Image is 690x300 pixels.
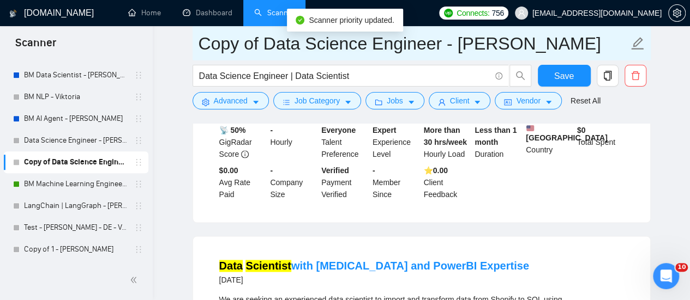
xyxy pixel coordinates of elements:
[24,173,128,195] a: BM Machine Learning Engineer - [PERSON_NAME]
[309,16,394,25] span: Scanner priority updated.
[516,95,540,107] span: Vendor
[134,158,143,167] span: holder
[134,136,143,145] span: holder
[424,166,448,175] b: ⭐️ 0.00
[473,98,481,106] span: caret-down
[24,108,128,130] a: BM AI Agent - [PERSON_NAME]
[9,5,17,22] img: logo
[193,92,269,109] button: settingAdvancedcaret-down
[370,164,422,200] div: Member Since
[407,98,415,106] span: caret-down
[450,95,470,107] span: Client
[24,130,128,151] a: Data Science Engineer - [PERSON_NAME]
[273,92,361,109] button: barsJob Categorycaret-down
[214,95,248,107] span: Advanced
[597,71,618,81] span: copy
[134,93,143,101] span: holder
[24,217,128,238] a: Test - [PERSON_NAME] - DE - Vadym
[134,114,143,123] span: holder
[373,126,397,134] b: Expert
[24,238,128,260] a: Copy of 1 - [PERSON_NAME]
[422,164,473,200] div: Client Feedback
[631,36,645,51] span: edit
[24,195,128,217] a: LangChain | LangGraph - [PERSON_NAME]
[424,126,467,146] b: More than 30 hrs/week
[518,9,525,17] span: user
[538,65,591,87] button: Save
[365,92,424,109] button: folderJobscaret-down
[219,273,529,286] div: [DATE]
[24,64,128,86] a: BM Data Scientist - [PERSON_NAME]
[668,9,686,17] a: setting
[270,166,273,175] b: -
[422,124,473,160] div: Hourly Load
[668,4,686,22] button: setting
[219,166,238,175] b: $0.00
[268,124,319,160] div: Hourly
[597,65,619,87] button: copy
[217,124,268,160] div: GigRadar Score
[295,95,340,107] span: Job Category
[577,126,586,134] b: $ 0
[252,98,260,106] span: caret-down
[653,263,679,289] iframe: Intercom live chat
[254,8,295,17] a: searchScanner
[199,30,628,57] input: Scanner name...
[504,98,512,106] span: idcard
[438,98,446,106] span: user
[183,8,232,17] a: dashboardDashboard
[134,223,143,232] span: holder
[283,98,290,106] span: bars
[491,7,503,19] span: 756
[134,180,143,188] span: holder
[268,164,319,200] div: Company Size
[241,150,249,158] span: info-circle
[457,7,489,19] span: Connects:
[134,245,143,254] span: holder
[199,69,490,83] input: Search Freelance Jobs...
[554,69,574,83] span: Save
[495,72,502,79] span: info-circle
[387,95,403,107] span: Jobs
[575,124,626,160] div: Total Spent
[571,95,601,107] a: Reset All
[7,35,65,58] span: Scanner
[24,151,128,173] a: Copy of Data Science Engineer - [PERSON_NAME]
[245,260,291,272] mark: Scientist
[495,92,561,109] button: idcardVendorcaret-down
[202,98,209,106] span: setting
[219,126,246,134] b: 📡 50%
[370,124,422,160] div: Experience Level
[319,164,370,200] div: Payment Verified
[134,71,143,79] span: holder
[526,124,534,132] img: 🇺🇸
[444,9,453,17] img: upwork-logo.png
[134,201,143,210] span: holder
[319,124,370,160] div: Talent Preference
[373,166,375,175] b: -
[510,71,531,81] span: search
[545,98,553,106] span: caret-down
[375,98,382,106] span: folder
[429,92,491,109] button: userClientcaret-down
[321,166,349,175] b: Verified
[219,260,243,272] mark: Data
[128,8,161,17] a: homeHome
[219,260,529,272] a: Data Scientistwith [MEDICAL_DATA] and PowerBI Expertise
[509,65,531,87] button: search
[472,124,524,160] div: Duration
[475,126,517,146] b: Less than 1 month
[675,263,688,272] span: 10
[24,86,128,108] a: BM NLP - Viktoria
[625,65,646,87] button: delete
[321,126,356,134] b: Everyone
[130,274,141,285] span: double-left
[344,98,352,106] span: caret-down
[270,126,273,134] b: -
[625,71,646,81] span: delete
[296,16,304,25] span: check-circle
[217,164,268,200] div: Avg Rate Paid
[526,124,608,142] b: [GEOGRAPHIC_DATA]
[524,124,575,160] div: Country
